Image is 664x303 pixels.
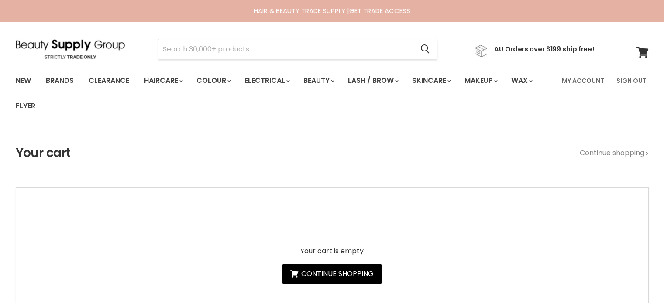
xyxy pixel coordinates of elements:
[9,71,38,90] a: New
[39,71,80,90] a: Brands
[9,68,557,119] ul: Main menu
[297,71,340,90] a: Beauty
[16,146,71,160] h1: Your cart
[282,264,382,284] a: Continue shopping
[349,6,410,15] a: GET TRADE ACCESS
[238,71,295,90] a: Electrical
[406,71,456,90] a: Skincare
[580,149,649,157] a: Continue shopping
[505,71,538,90] a: Wax
[414,39,437,59] button: Search
[158,39,437,60] form: Product
[158,39,414,59] input: Search
[5,7,660,15] div: HAIR & BEAUTY TRADE SUPPLY |
[138,71,188,90] a: Haircare
[458,71,503,90] a: Makeup
[620,262,655,294] iframe: Gorgias live chat messenger
[5,68,660,119] nav: Main
[82,71,136,90] a: Clearance
[341,71,404,90] a: Lash / Brow
[190,71,236,90] a: Colour
[557,71,609,90] a: My Account
[611,71,652,90] a: Sign Out
[282,247,382,255] p: Your cart is empty
[9,97,42,115] a: Flyer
